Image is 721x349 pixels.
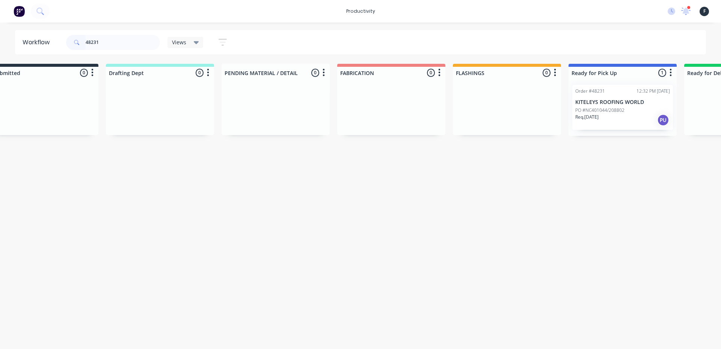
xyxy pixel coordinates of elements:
div: productivity [342,6,379,17]
span: Views [172,38,186,46]
div: 12:32 PM [DATE] [637,88,670,95]
div: PU [657,114,669,126]
div: Workflow [23,38,53,47]
div: Order #4823112:32 PM [DATE]KITELEYS ROOFING WORLDPO #NC401044/208802Req.[DATE]PU [572,85,673,130]
span: F [703,8,706,15]
div: Order #48231 [575,88,605,95]
p: Req. [DATE] [575,114,599,120]
input: Search for orders... [86,35,160,50]
p: KITELEYS ROOFING WORLD [575,99,670,105]
img: Factory [14,6,25,17]
p: PO #NC401044/208802 [575,107,624,114]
